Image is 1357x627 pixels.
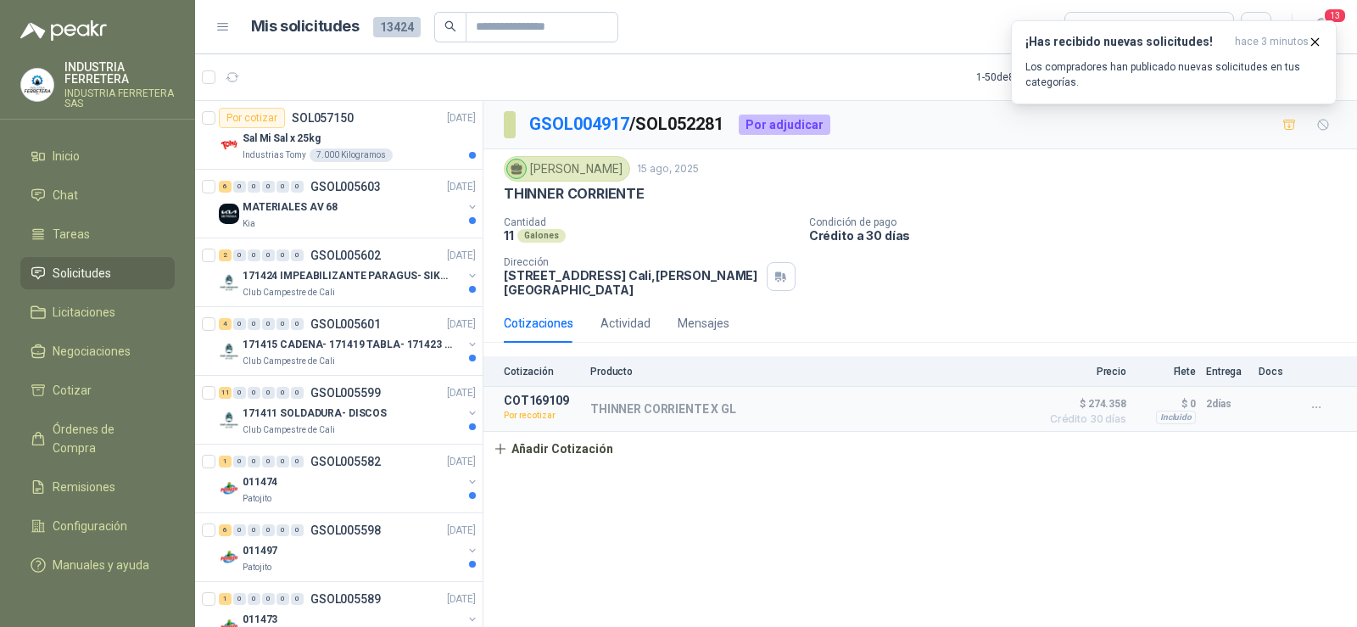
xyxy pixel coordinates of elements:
div: 1 - 50 de 8291 [976,64,1086,91]
div: 0 [291,593,304,605]
span: Inicio [53,147,80,165]
div: 2 [219,249,232,261]
p: 171411 SOLDADURA- DISCOS [243,406,387,422]
p: 2 días [1206,394,1248,414]
p: 171424 IMPEABILIZANTE PARAGUS- SIKALASTIC [243,268,454,284]
p: 011474 [243,474,277,490]
div: 0 [262,593,275,605]
div: 0 [233,249,246,261]
p: Flete [1136,366,1196,378]
div: 0 [276,387,289,399]
a: 2 0 0 0 0 0 GSOL005602[DATE] Company Logo171424 IMPEABILIZANTE PARAGUS- SIKALASTICClub Campestre ... [219,245,479,300]
p: Sal Mi Sal x 25kg [243,131,321,147]
a: 6 0 0 0 0 0 GSOL005598[DATE] Company Logo011497Patojito [219,520,479,574]
img: Company Logo [219,341,239,361]
p: GSOL005603 [310,181,381,193]
span: Cotizar [53,381,92,400]
div: 0 [291,524,304,536]
div: 4 [219,318,232,330]
p: Patojito [243,561,271,574]
img: Company Logo [219,204,239,224]
span: Tareas [53,225,90,244]
div: 0 [276,593,289,605]
h1: Mis solicitudes [251,14,360,39]
a: 6 0 0 0 0 0 GSOL005603[DATE] Company LogoMATERIALES AV 68Kia [219,176,479,231]
p: THINNER CORRIENTE [504,185,645,203]
button: Añadir Cotización [483,432,623,466]
div: Por adjudicar [739,115,830,135]
div: 0 [248,387,260,399]
div: Todas [1075,18,1111,36]
p: 011497 [243,543,277,559]
p: $ 0 [1136,394,1196,414]
a: Chat [20,179,175,211]
span: hace 3 minutos [1235,35,1309,49]
p: GSOL005598 [310,524,381,536]
div: 0 [233,181,246,193]
p: Docs [1259,366,1293,378]
p: THINNER CORRIENTE X GL [590,402,736,416]
p: Entrega [1206,366,1248,378]
div: 0 [291,181,304,193]
p: 171415 CADENA- 171419 TABLA- 171423 VARILLA [243,337,454,353]
span: Órdenes de Compra [53,420,159,457]
p: [DATE] [447,316,476,333]
p: SOL057150 [292,112,354,124]
a: Solicitudes [20,257,175,289]
div: 1 [219,593,232,605]
p: [DATE] [447,454,476,470]
span: Negociaciones [53,342,131,361]
div: Galones [517,229,566,243]
a: 4 0 0 0 0 0 GSOL005601[DATE] Company Logo171415 CADENA- 171419 TABLA- 171423 VARILLAClub Campestr... [219,314,479,368]
a: Remisiones [20,471,175,503]
img: Logo peakr [20,20,107,41]
p: GSOL005582 [310,456,381,467]
div: [PERSON_NAME] [504,156,630,182]
p: Kia [243,217,255,231]
button: 13 [1306,12,1337,42]
a: Por cotizarSOL057150[DATE] Company LogoSal Mi Sal x 25kgIndustrias Tomy7.000 Kilogramos [195,101,483,170]
div: 0 [262,456,275,467]
a: Órdenes de Compra [20,413,175,464]
a: Tareas [20,218,175,250]
div: 0 [291,456,304,467]
div: 7.000 Kilogramos [310,148,393,162]
div: Por cotizar [219,108,285,128]
a: GSOL004917 [529,114,629,134]
div: 0 [276,524,289,536]
p: [DATE] [447,110,476,126]
a: Manuales y ayuda [20,549,175,581]
p: 11 [504,228,514,243]
p: MATERIALES AV 68 [243,199,338,216]
div: 0 [276,181,289,193]
div: 0 [262,524,275,536]
img: Company Logo [21,69,53,101]
span: search [444,20,456,32]
div: 11 [219,387,232,399]
p: Por recotizar [504,407,580,424]
p: Industrias Tomy [243,148,306,162]
a: 11 0 0 0 0 0 GSOL005599[DATE] Company Logo171411 SOLDADURA- DISCOSClub Campestre de Cali [219,383,479,437]
a: Configuración [20,510,175,542]
div: 0 [233,593,246,605]
img: Company Logo [219,135,239,155]
div: 0 [233,387,246,399]
img: Company Logo [219,479,239,499]
p: Dirección [504,256,760,268]
p: Patojito [243,492,271,506]
button: ¡Has recibido nuevas solicitudes!hace 3 minutos Los compradores han publicado nuevas solicitudes ... [1011,20,1337,104]
p: GSOL005599 [310,387,381,399]
div: 1 [219,456,232,467]
span: Licitaciones [53,303,115,322]
p: [DATE] [447,385,476,401]
p: GSOL005601 [310,318,381,330]
div: 0 [262,181,275,193]
div: 0 [248,593,260,605]
h3: ¡Has recibido nuevas solicitudes! [1025,35,1228,49]
a: Negociaciones [20,335,175,367]
div: 0 [248,318,260,330]
div: 6 [219,181,232,193]
p: INDUSTRIA FERRETERA [64,61,175,85]
img: Company Logo [219,410,239,430]
div: 0 [262,387,275,399]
